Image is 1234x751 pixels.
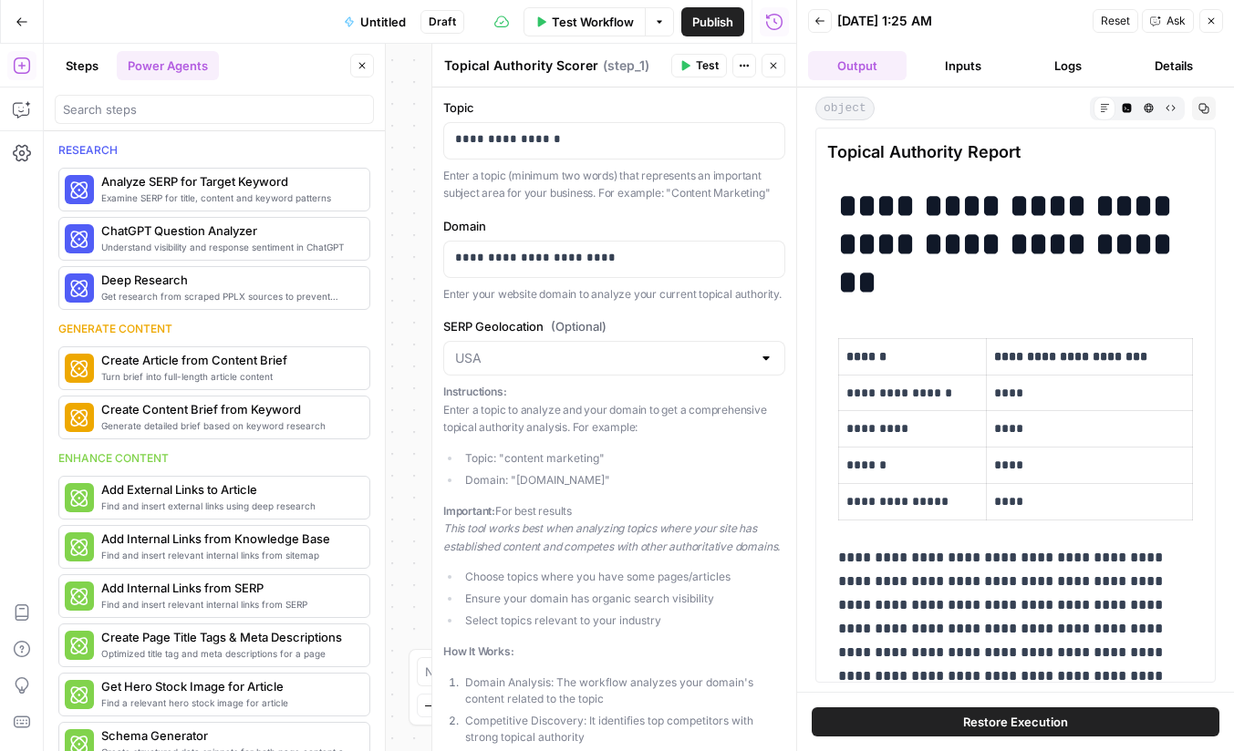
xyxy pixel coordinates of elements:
p: Enter a topic (minimum two words) that represents an important subject area for your business. Fo... [443,167,785,202]
p: Enter your website domain to analyze your current topical authority. [443,285,785,303]
span: Create Article from Content Brief [101,351,355,369]
span: Understand visibility and response sentiment in ChatGPT [101,240,355,254]
span: Publish [692,13,733,31]
li: Domain Analysis: The workflow analyzes your domain's content related to the topic [461,674,786,707]
button: Power Agents [117,51,219,80]
button: Steps [55,51,109,80]
span: Reset [1101,13,1130,29]
label: SERP Geolocation [443,317,785,335]
label: Topic [443,98,785,117]
span: Analyze SERP for Target Keyword [101,172,355,190]
span: Add Internal Links from Knowledge Base [101,530,355,548]
div: Enhance content [58,450,370,467]
div: Generate content [58,321,370,337]
button: Untitled [333,7,417,36]
span: Draft [429,14,456,30]
span: Schema Generator [101,726,355,745]
button: Details [1125,51,1223,80]
span: Deep Research [101,271,355,289]
button: Inputs [914,51,1012,80]
button: Logs [1020,51,1118,80]
span: Get Hero Stock Image for Article [101,677,355,695]
li: Ensure your domain has organic search visibility [461,591,786,607]
span: Test [696,57,719,74]
li: Topic: "content marketing" [461,450,786,467]
span: Test Workflow [552,13,634,31]
span: Find and insert external links using deep research [101,499,355,513]
li: Select topics relevant to your industry [461,612,786,629]
span: Restore Execution [963,713,1068,731]
span: Find a relevant hero stock image for article [101,695,355,710]
span: object [815,97,875,120]
li: Competitive Discovery: It identifies top competitors with strong topical authority [461,713,786,746]
span: ( step_1 ) [603,57,649,75]
em: This tool works best when analyzing topics where your site has established content and competes w... [443,521,780,553]
span: Examine SERP for title, content and keyword patterns [101,190,355,205]
strong: Important: [443,504,495,518]
span: Find and insert relevant internal links from SERP [101,597,355,612]
button: Output [808,51,907,80]
button: Publish [681,7,744,36]
li: Choose topics where you have some pages/articles [461,569,786,585]
p: Enter a topic to analyze and your domain to get a comprehensive topical authority analysis. For e... [443,383,785,437]
span: Ask [1167,13,1186,29]
span: Add External Links to Article [101,480,355,499]
span: Untitled [360,13,406,31]
input: USA [455,349,752,367]
button: Restore Execution [812,707,1219,736]
button: Test [671,54,727,77]
strong: How It Works: [443,644,513,658]
li: Domain: "[DOMAIN_NAME]" [461,472,786,489]
button: Reset [1093,9,1138,33]
input: Search steps [63,100,366,118]
span: Create Content Brief from Keyword [101,400,355,418]
span: Turn brief into full-length article content [101,369,355,384]
span: Create Page Title Tags & Meta Descriptions [101,628,355,646]
div: Research [58,142,370,159]
span: Get research from scraped PPLX sources to prevent source [MEDICAL_DATA] [101,289,355,303]
span: Topical Authority Report [827,139,1204,165]
span: Generate detailed brief based on keyword research [101,418,355,433]
label: Domain [443,217,785,235]
span: Find and insert relevant internal links from sitemap [101,548,355,562]
span: Optimized title tag and meta descriptions for a page [101,646,355,661]
strong: Instructions: [443,385,506,398]
button: Ask [1142,9,1194,33]
span: (Optional) [551,317,607,335]
button: Test Workflow [524,7,645,36]
span: ChatGPT Question Analyzer [101,221,355,240]
p: For best results [443,502,785,556]
span: Add Internal Links from SERP [101,579,355,597]
textarea: Topical Authority Scorer [444,57,598,75]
